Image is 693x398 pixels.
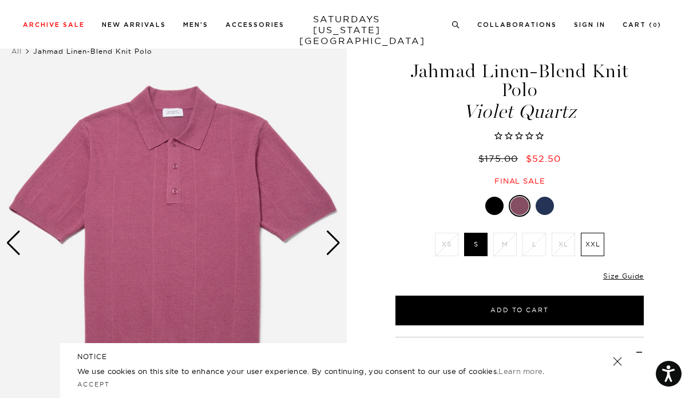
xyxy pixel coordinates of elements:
a: Sign In [574,22,605,28]
a: New Arrivals [102,22,166,28]
a: Archive Sale [23,22,85,28]
span: Jahmad Linen-Blend Knit Polo [33,47,152,55]
a: Accept [77,380,110,388]
h1: Jahmad Linen-Blend Knit Polo [394,62,646,121]
a: SATURDAYS[US_STATE][GEOGRAPHIC_DATA] [299,14,394,46]
a: Men's [183,22,208,28]
a: Size Guide [603,272,644,280]
a: Collaborations [477,22,557,28]
div: Final sale [394,176,646,186]
span: Rated 0.0 out of 5 stars 0 reviews [394,130,646,142]
del: $175.00 [478,153,522,164]
label: S [464,233,488,256]
h5: NOTICE [77,352,616,362]
a: Learn more [498,367,542,376]
a: Cart (0) [623,22,662,28]
span: Violet Quartz [394,102,646,121]
button: Add to Cart [395,296,644,325]
a: All [11,47,22,55]
div: Next slide [326,230,341,256]
small: 0 [653,23,658,28]
span: $52.50 [526,153,561,164]
p: We use cookies on this site to enhance your user experience. By continuing, you consent to our us... [77,365,576,377]
div: Previous slide [6,230,21,256]
a: Accessories [225,22,284,28]
label: XXL [581,233,604,256]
